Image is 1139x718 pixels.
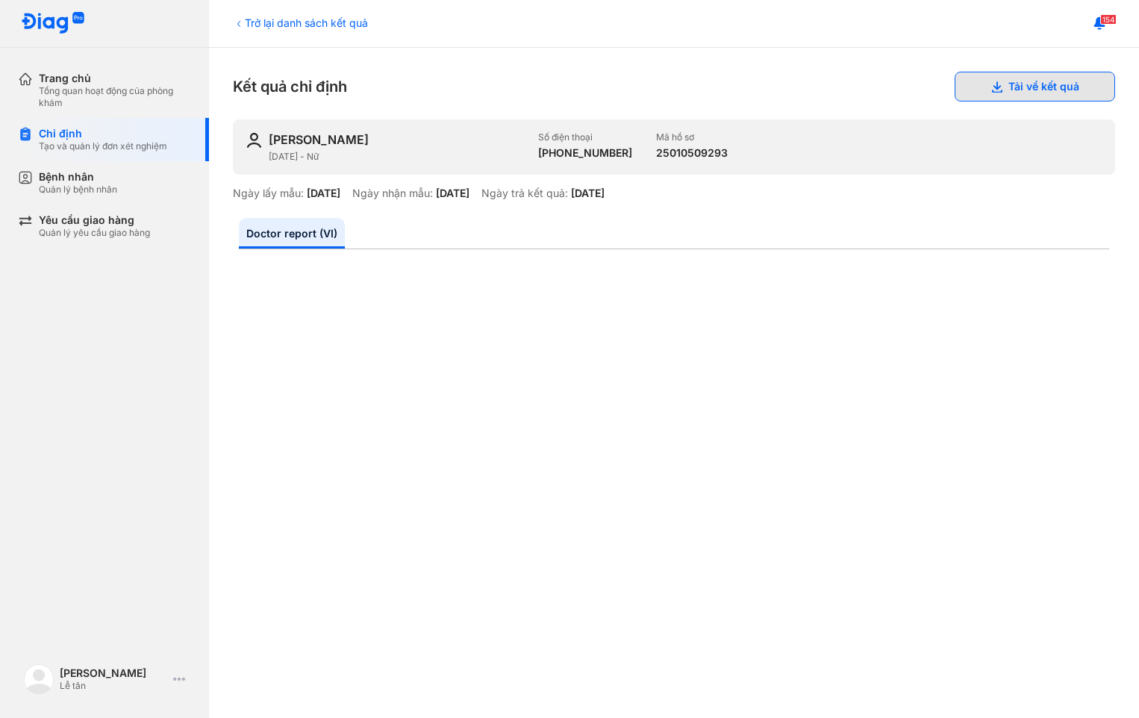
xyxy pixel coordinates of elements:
[239,218,345,249] a: Doctor report (VI)
[245,131,263,149] img: user-icon
[538,131,632,143] div: Số điện thoại
[39,184,117,196] div: Quản lý bệnh nhân
[269,131,369,148] div: [PERSON_NAME]
[39,170,117,184] div: Bệnh nhân
[538,146,632,160] div: [PHONE_NUMBER]
[307,187,340,200] div: [DATE]
[571,187,605,200] div: [DATE]
[955,72,1115,102] button: Tải về kết quả
[1100,14,1117,25] span: 154
[21,12,85,35] img: logo
[656,146,728,160] div: 25010509293
[39,127,167,140] div: Chỉ định
[39,227,150,239] div: Quản lý yêu cầu giao hàng
[352,187,433,200] div: Ngày nhận mẫu:
[436,187,469,200] div: [DATE]
[233,15,368,31] div: Trở lại danh sách kết quả
[39,213,150,227] div: Yêu cầu giao hàng
[233,187,304,200] div: Ngày lấy mẫu:
[60,680,167,692] div: Lễ tân
[481,187,568,200] div: Ngày trả kết quả:
[269,151,526,163] div: [DATE] - Nữ
[60,667,167,680] div: [PERSON_NAME]
[39,72,191,85] div: Trang chủ
[39,140,167,152] div: Tạo và quản lý đơn xét nghiệm
[656,131,728,143] div: Mã hồ sơ
[233,72,1115,102] div: Kết quả chỉ định
[24,664,54,694] img: logo
[39,85,191,109] div: Tổng quan hoạt động của phòng khám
